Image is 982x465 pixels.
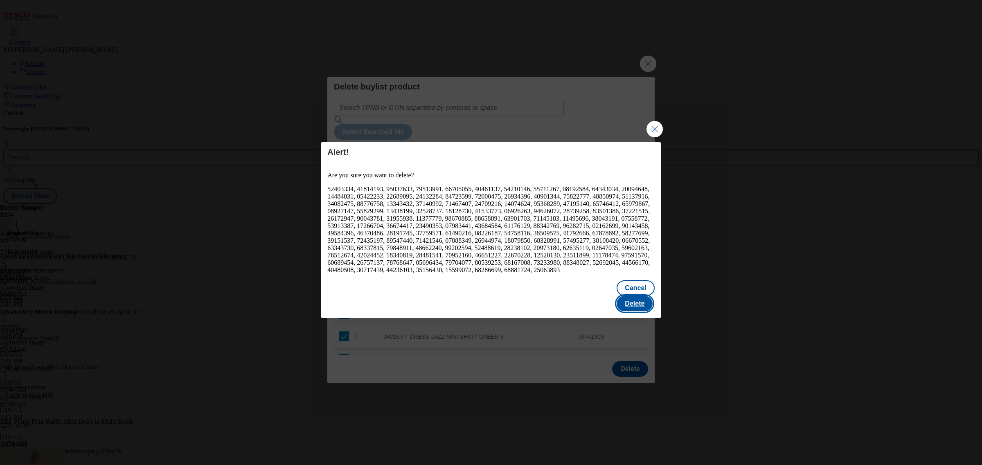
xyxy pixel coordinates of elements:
h4: Alert! [327,147,655,157]
div: 52403334, 41814193, 95037633, 79513991, 66705055, 40461137, 54210146, 55711267, 08192584, 6434303... [327,186,655,274]
button: Close Modal [646,121,663,137]
button: Delete [617,296,653,311]
p: Are you sure you want to delete? [327,172,655,179]
div: Modal [321,142,661,318]
button: Cancel [617,280,654,296]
